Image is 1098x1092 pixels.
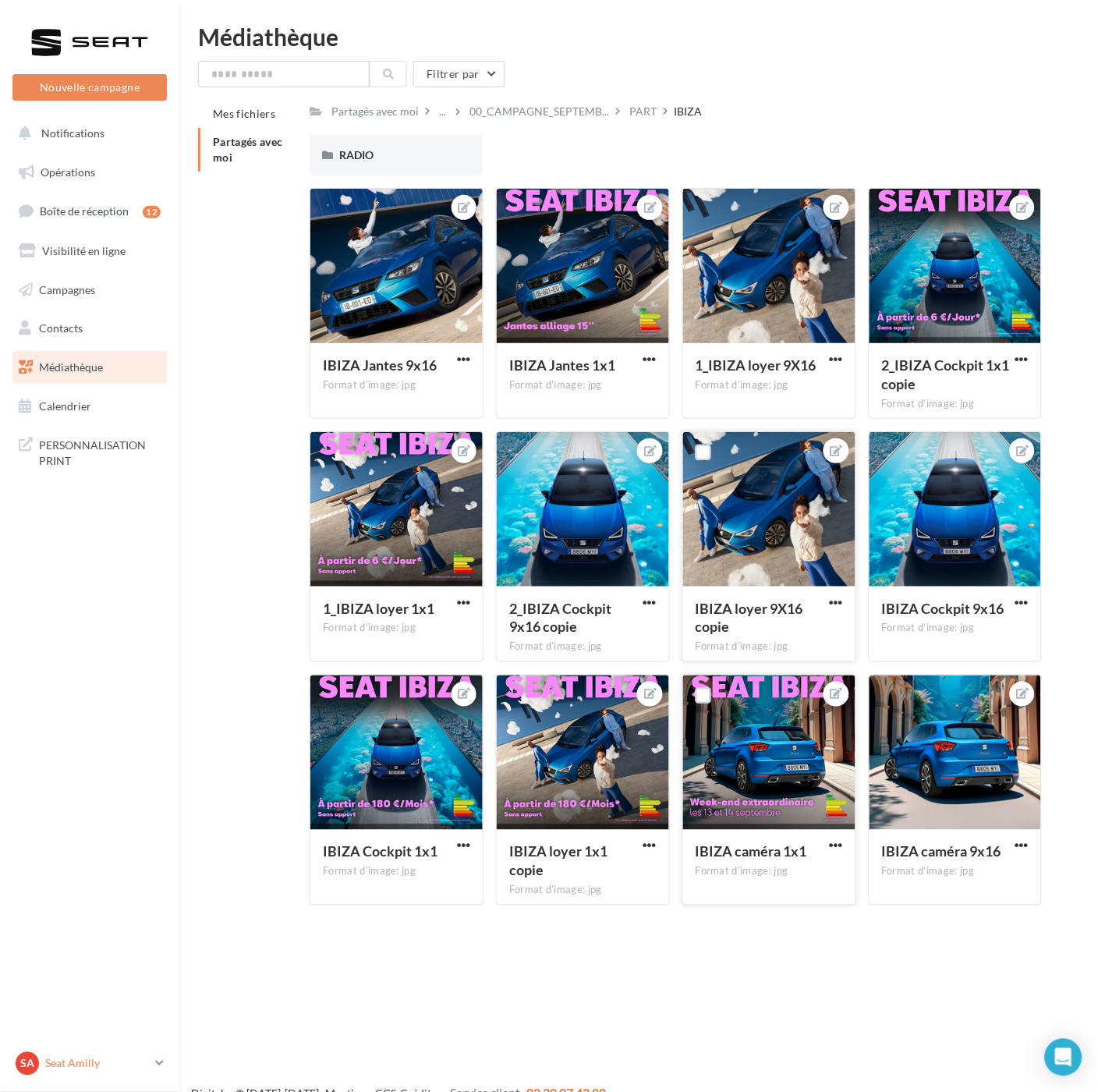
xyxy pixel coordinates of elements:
a: Médiathèque [9,351,170,384]
span: Partagés avec moi [213,135,283,164]
span: IBIZA loyer 1x1 copie [509,843,607,879]
span: IBIZA Jantes 1x1 [509,356,615,374]
span: PERSONNALISATION PRINT [39,434,161,468]
span: Boîte de réception [40,204,129,218]
span: IBIZA caméra 1x1 [696,843,807,860]
span: 2_IBIZA Cockpit 9x16 copie [509,600,611,636]
div: Médiathèque [198,25,1079,48]
span: 00_CAMPAGNE_SEPTEMB... [469,104,609,119]
span: IBIZA caméra 9x16 [882,843,1001,860]
a: PERSONNALISATION PRINT [9,428,170,474]
span: Notifications [41,126,104,140]
span: Médiathèque [39,360,103,374]
span: SA [20,1056,34,1072]
div: Format d'image: jpg [696,378,843,392]
span: IBIZA loyer 9X16 copie [696,600,803,636]
span: Visibilité en ligne [42,244,126,257]
div: Format d'image: jpg [323,865,470,879]
a: Visibilité en ligne [9,235,170,268]
p: Seat Amilly [45,1056,149,1072]
div: Format d'image: jpg [509,640,657,654]
div: Format d'image: jpg [323,378,470,392]
a: Calendrier [9,390,170,423]
span: Mes fichiers [213,107,275,120]
span: Opérations [41,165,95,179]
span: Campagnes [39,282,95,296]
div: Partagés avec moi [331,104,419,119]
button: Notifications [9,117,164,150]
div: Format d'image: jpg [509,884,657,898]
span: IBIZA Cockpit 9x16 [882,600,1004,617]
div: Format d'image: jpg [509,378,657,392]
a: Contacts [9,312,170,345]
div: 12 [143,206,161,218]
span: 1_IBIZA loyer 1x1 [323,600,434,617]
div: Format d'image: jpg [882,865,1029,879]
span: 2_IBIZA Cockpit 1x1 copie [882,356,1010,392]
div: Format d'image: jpg [696,640,843,654]
div: Format d'image: jpg [323,622,470,636]
span: IBIZA Jantes 9x16 [323,356,437,374]
a: Campagnes [9,274,170,307]
a: Opérations [9,156,170,189]
div: ... [436,101,449,122]
div: Open Intercom Messenger [1045,1039,1082,1076]
div: IBIZA [674,104,702,119]
div: Format d'image: jpg [882,622,1029,636]
a: Boîte de réception12 [9,194,170,228]
span: Contacts [39,321,83,335]
a: SA Seat Amilly [12,1049,167,1079]
button: Filtrer par [413,61,505,87]
div: Format d'image: jpg [882,397,1029,411]
span: RADIO [339,148,374,161]
div: PART [629,104,657,119]
span: Calendrier [39,399,91,413]
div: Format d'image: jpg [696,865,843,879]
span: 1_IBIZA loyer 9X16 [696,356,816,374]
button: Nouvelle campagne [12,74,167,101]
span: IBIZA Cockpit 1x1 [323,843,437,860]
